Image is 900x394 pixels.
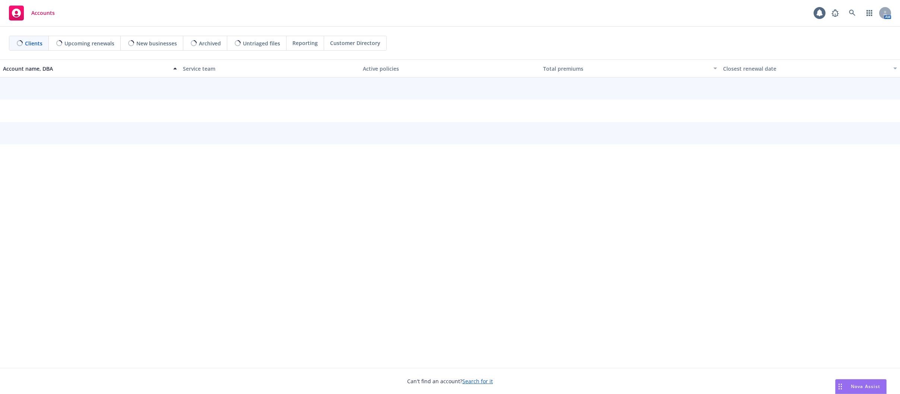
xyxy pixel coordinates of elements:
span: Archived [199,39,221,47]
span: Clients [25,39,42,47]
span: Nova Assist [851,383,880,390]
span: Can't find an account? [407,377,493,385]
button: Closest renewal date [720,60,900,77]
span: Accounts [31,10,55,16]
a: Report a Bug [828,6,843,20]
button: Nova Assist [835,379,887,394]
button: Total premiums [540,60,720,77]
a: Search [845,6,860,20]
a: Accounts [6,3,58,23]
div: Active policies [363,65,537,73]
div: Total premiums [543,65,709,73]
div: Service team [183,65,357,73]
button: Active policies [360,60,540,77]
div: Account name, DBA [3,65,169,73]
div: Closest renewal date [723,65,889,73]
button: Service team [180,60,360,77]
span: Untriaged files [243,39,280,47]
span: Upcoming renewals [64,39,114,47]
span: Reporting [292,39,318,47]
a: Switch app [862,6,877,20]
a: Search for it [462,378,493,385]
div: Drag to move [836,379,845,394]
span: New businesses [136,39,177,47]
span: Customer Directory [330,39,380,47]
